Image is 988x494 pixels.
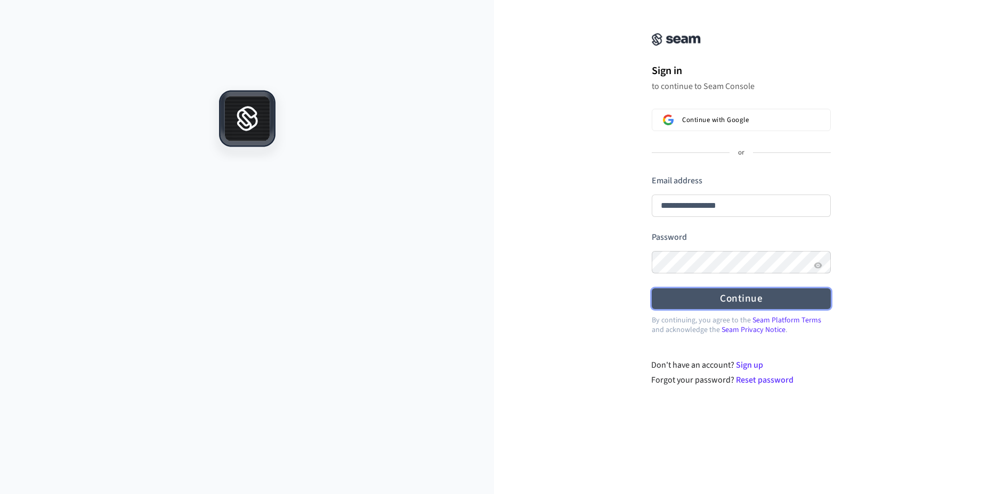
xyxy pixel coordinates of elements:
p: By continuing, you agree to the and acknowledge the . [652,315,831,335]
img: Seam Console [652,33,701,46]
button: Show password [812,259,824,272]
label: Password [652,231,687,243]
h1: Sign in [652,63,831,79]
a: Seam Privacy Notice [722,325,785,335]
label: Email address [652,175,702,187]
a: Reset password [736,374,793,386]
div: Don't have an account? [651,359,831,371]
button: Continue [652,288,831,309]
a: Sign up [736,359,763,371]
p: to continue to Seam Console [652,81,831,92]
button: Sign in with GoogleContinue with Google [652,109,831,131]
p: or [738,148,744,158]
a: Seam Platform Terms [752,315,821,326]
div: Forgot your password? [651,374,831,386]
img: Sign in with Google [663,115,674,125]
span: Continue with Google [682,116,749,124]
